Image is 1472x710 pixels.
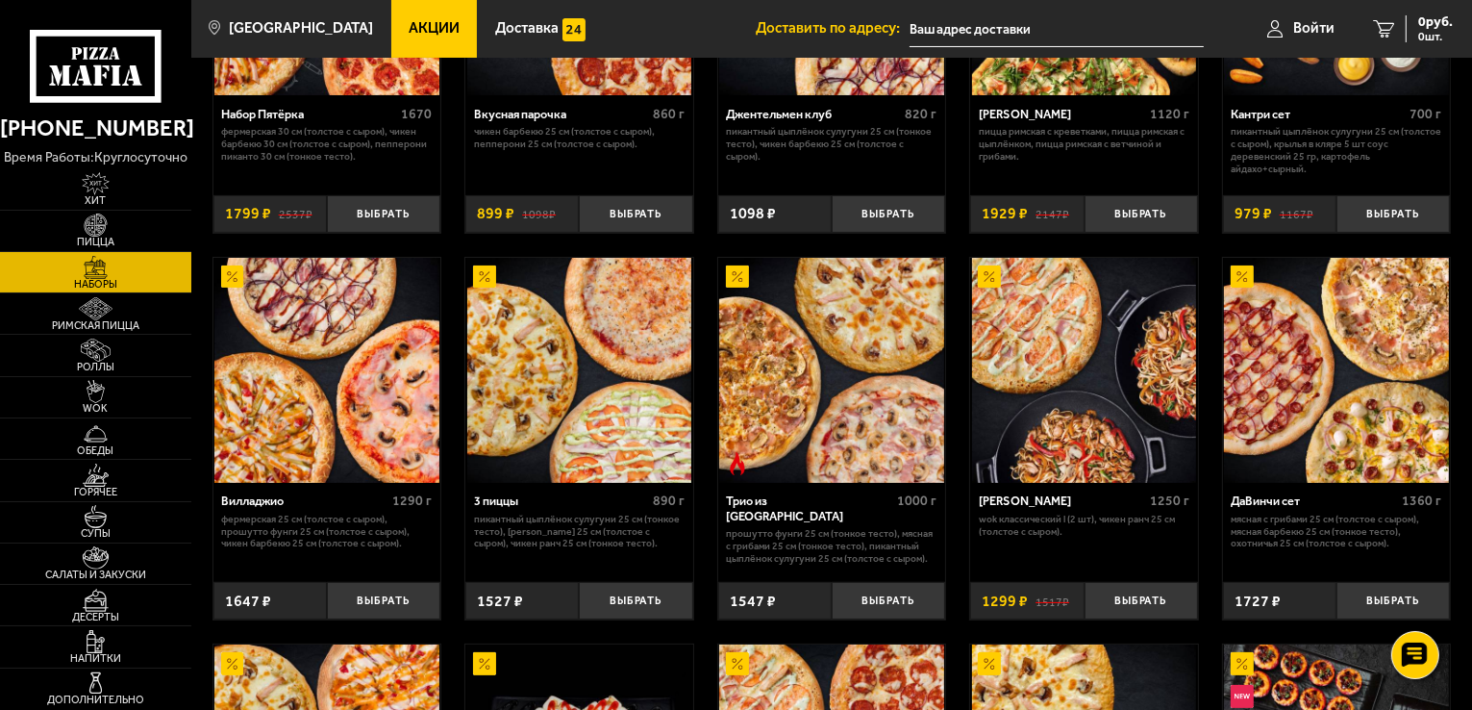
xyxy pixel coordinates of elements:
[726,107,900,121] div: Джентельмен клуб
[832,582,945,620] button: Выбрать
[474,494,648,508] div: 3 пиццы
[730,594,776,609] span: 1547 ₽
[522,206,556,221] s: 1098 ₽
[1293,21,1335,36] span: Войти
[221,126,432,163] p: Фермерская 30 см (толстое с сыром), Чикен Барбекю 30 см (толстое с сыром), Пепперони Пиканто 30 с...
[225,594,271,609] span: 1647 ₽
[979,494,1145,508] div: [PERSON_NAME]
[467,258,692,483] img: 3 пиццы
[221,494,387,508] div: Вилладжио
[473,652,496,675] img: Акционный
[1150,106,1189,122] span: 1120 г
[1235,594,1281,609] span: 1727 ₽
[1150,493,1189,509] span: 1250 г
[474,107,648,121] div: Вкусная парочка
[979,107,1145,121] div: [PERSON_NAME]
[653,493,685,509] span: 890 г
[1235,206,1272,221] span: 979 ₽
[1085,195,1198,233] button: Выбрать
[221,266,244,289] img: Акционный
[1231,514,1441,550] p: Мясная с грибами 25 см (толстое с сыром), Мясная Барбекю 25 см (тонкое тесто), Охотничья 25 см (т...
[1035,206,1069,221] s: 2147 ₽
[1035,594,1069,609] s: 1517 ₽
[979,514,1189,539] p: Wok классический L (2 шт), Чикен Ранч 25 см (толстое с сыром).
[1231,652,1254,675] img: Акционный
[474,514,685,550] p: Пикантный цыплёнок сулугуни 25 см (тонкое тесто), [PERSON_NAME] 25 см (толстое с сыром), Чикен Ра...
[225,206,271,221] span: 1799 ₽
[221,514,432,550] p: Фермерская 25 см (толстое с сыром), Прошутто Фунги 25 см (толстое с сыром), Чикен Барбекю 25 см (...
[1418,15,1453,29] span: 0 руб.
[474,126,685,151] p: Чикен Барбекю 25 см (толстое с сыром), Пепперони 25 см (толстое с сыром).
[1280,206,1313,221] s: 1167 ₽
[327,195,440,233] button: Выбрать
[972,258,1197,483] img: Вилла Капри
[1418,31,1453,42] span: 0 шт.
[1231,266,1254,289] img: Акционный
[653,106,685,122] span: 860 г
[1231,685,1254,708] img: Новинка
[726,126,936,163] p: Пикантный цыплёнок сулугуни 25 см (тонкое тесто), Чикен Барбекю 25 см (толстое с сыром).
[409,21,460,36] span: Акции
[1231,107,1405,121] div: Кантри сет
[726,528,936,565] p: Прошутто Фунги 25 см (тонкое тесто), Мясная с грибами 25 см (тонкое тесто), Пикантный цыплёнок су...
[726,452,749,475] img: Острое блюдо
[1085,582,1198,620] button: Выбрать
[1231,126,1441,175] p: Пикантный цыплёнок сулугуни 25 см (толстое с сыром), крылья в кляре 5 шт соус деревенский 25 гр, ...
[495,21,559,36] span: Доставка
[229,21,373,36] span: [GEOGRAPHIC_DATA]
[898,493,937,509] span: 1000 г
[579,582,692,620] button: Выбрать
[1336,195,1450,233] button: Выбрать
[756,21,910,36] span: Доставить по адресу:
[906,106,937,122] span: 820 г
[910,12,1204,47] input: Ваш адрес доставки
[978,652,1001,675] img: Акционный
[465,258,693,483] a: Акционный3 пиццы
[978,266,1001,289] img: Акционный
[562,18,586,41] img: 15daf4d41897b9f0e9f617042186c801.svg
[221,652,244,675] img: Акционный
[1410,106,1442,122] span: 700 г
[401,106,432,122] span: 1670
[1231,494,1397,508] div: ДаВинчи сет
[279,206,312,221] s: 2537 ₽
[718,258,946,483] a: АкционныйОстрое блюдоТрио из Рио
[221,107,396,121] div: Набор Пятёрка
[719,258,944,483] img: Трио из Рио
[477,594,523,609] span: 1527 ₽
[726,494,892,523] div: Трио из [GEOGRAPHIC_DATA]
[477,206,514,221] span: 899 ₽
[1336,582,1450,620] button: Выбрать
[213,258,441,483] a: АкционныйВилладжио
[327,582,440,620] button: Выбрать
[979,126,1189,163] p: Пицца Римская с креветками, Пицца Римская с цыплёнком, Пицца Римская с ветчиной и грибами.
[982,206,1028,221] span: 1929 ₽
[970,258,1198,483] a: АкционныйВилла Капри
[730,206,776,221] span: 1098 ₽
[392,493,432,509] span: 1290 г
[214,258,439,483] img: Вилладжио
[473,266,496,289] img: Акционный
[1223,258,1451,483] a: АкционныйДаВинчи сет
[832,195,945,233] button: Выбрать
[726,652,749,675] img: Акционный
[982,594,1028,609] span: 1299 ₽
[1224,258,1449,483] img: ДаВинчи сет
[726,266,749,289] img: Акционный
[579,195,692,233] button: Выбрать
[1403,493,1442,509] span: 1360 г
